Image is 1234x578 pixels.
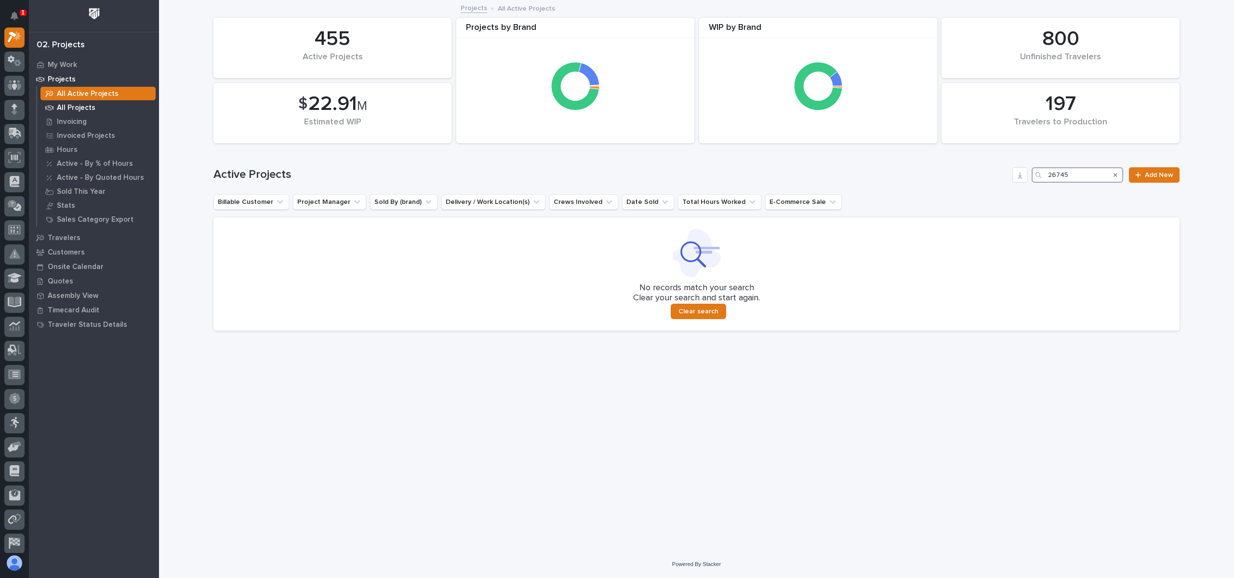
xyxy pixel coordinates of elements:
p: Invoicing [57,118,87,126]
button: Total Hours Worked [678,194,761,210]
p: Assembly View [48,292,98,300]
a: Quotes [29,274,159,288]
input: Search [1032,167,1123,183]
a: Add New [1129,167,1180,183]
a: Customers [29,245,159,259]
p: Hours [57,146,78,154]
div: Active Projects [230,52,435,72]
a: Hours [37,143,159,156]
a: Invoicing [37,115,159,128]
div: 455 [230,27,435,51]
h1: Active Projects [213,168,1008,182]
img: Workspace Logo [85,5,103,23]
p: All Projects [57,104,95,112]
button: Clear search [671,304,726,319]
button: Delivery / Work Location(s) [441,194,545,210]
div: Travelers to Production [958,117,1163,137]
a: All Active Projects [37,87,159,100]
button: Date Sold [622,194,674,210]
div: Unfinished Travelers [958,52,1163,72]
div: Estimated WIP [230,117,435,137]
p: Active - By % of Hours [57,160,133,168]
button: Notifications [4,6,25,26]
p: Stats [57,202,75,210]
a: Assembly View [29,288,159,303]
a: Powered By Stacker [672,561,721,567]
a: All Projects [37,101,159,114]
button: Crews Involved [549,194,618,210]
span: 22.91 [308,94,357,114]
a: Sold This Year [37,185,159,198]
a: Projects [461,2,487,13]
p: My Work [48,61,77,69]
p: Customers [48,248,85,257]
a: Timecard Audit [29,303,159,317]
a: Active - By % of Hours [37,157,159,170]
p: Sold This Year [57,188,106,196]
a: Active - By Quoted Hours [37,171,159,184]
a: Onsite Calendar [29,259,159,274]
p: Timecard Audit [48,306,99,315]
a: Stats [37,199,159,212]
a: Sales Category Export [37,213,159,226]
span: Add New [1145,172,1173,178]
a: My Work [29,57,159,72]
p: All Active Projects [57,90,119,98]
div: 197 [958,92,1163,116]
p: Sales Category Export [57,215,133,224]
p: Quotes [48,277,73,286]
button: Project Manager [293,194,366,210]
a: Traveler Status Details [29,317,159,332]
div: 800 [958,27,1163,51]
p: Traveler Status Details [48,321,127,329]
a: Projects [29,72,159,86]
p: Invoiced Projects [57,132,115,140]
p: Clear your search and start again. [633,293,760,304]
div: Notifications1 [12,12,25,27]
div: WIP by Brand [699,23,937,39]
p: No records match your search [225,283,1168,294]
a: Invoiced Projects [37,129,159,142]
p: 1 [21,9,25,16]
button: Billable Customer [213,194,289,210]
button: users-avatar [4,553,25,573]
p: All Active Projects [498,2,555,13]
a: Travelers [29,230,159,245]
div: 02. Projects [37,40,85,51]
div: Projects by Brand [456,23,694,39]
p: Projects [48,75,76,84]
p: Onsite Calendar [48,263,104,271]
p: Travelers [48,234,80,242]
p: Active - By Quoted Hours [57,174,144,182]
span: Clear search [678,307,718,316]
button: Sold By (brand) [370,194,438,210]
button: E-Commerce Sale [765,194,842,210]
span: $ [298,95,307,113]
span: M [357,100,367,112]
